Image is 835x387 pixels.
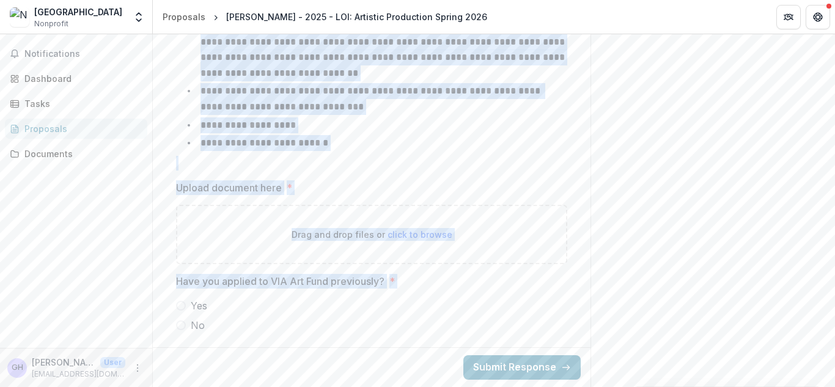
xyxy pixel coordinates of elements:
button: Notifications [5,44,147,64]
button: More [130,361,145,375]
a: Dashboard [5,68,147,89]
button: Get Help [806,5,830,29]
a: Tasks [5,94,147,114]
div: Tasks [24,97,138,110]
span: Nonprofit [34,18,68,29]
nav: breadcrumb [158,8,492,26]
span: No [191,318,205,333]
div: Dashboard [24,72,138,85]
p: User [100,357,125,368]
p: Upload document here [176,180,282,195]
div: [PERSON_NAME] - 2025 - LOI: Artistic Production Spring 2026 [226,10,487,23]
p: [PERSON_NAME] [32,356,95,369]
div: Documents [24,147,138,160]
div: Proposals [24,122,138,135]
div: Proposals [163,10,205,23]
p: Drag and drop files or [292,228,452,241]
a: Proposals [158,8,210,26]
p: Have you applied to VIA Art Fund previously? [176,274,384,289]
button: Open entity switcher [130,5,147,29]
a: Proposals [5,119,147,139]
a: Documents [5,144,147,164]
button: Submit Response [463,355,581,380]
img: New Orleans African American Museum [10,7,29,27]
button: Partners [776,5,801,29]
div: Gia Hamilton [12,364,23,372]
span: Notifications [24,49,142,59]
span: Yes [191,298,207,313]
p: [EMAIL_ADDRESS][DOMAIN_NAME] [32,369,125,380]
span: click to browse [388,229,452,240]
div: [GEOGRAPHIC_DATA] [34,6,122,18]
